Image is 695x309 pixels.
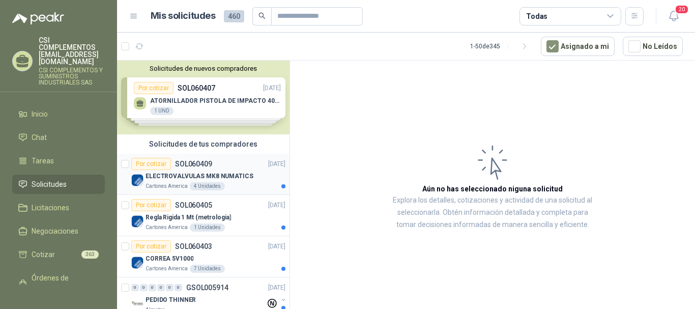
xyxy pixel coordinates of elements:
p: SOL060403 [175,243,212,250]
p: SOL060409 [175,160,212,167]
h3: Aún no has seleccionado niguna solicitud [422,183,563,194]
a: Chat [12,128,105,147]
p: [DATE] [268,283,285,293]
span: search [258,12,266,19]
img: Company Logo [131,215,143,228]
button: Solicitudes de nuevos compradores [121,65,285,72]
span: Negociaciones [32,226,78,237]
span: Órdenes de Compra [32,272,95,295]
a: Por cotizarSOL060405[DATE] Company LogoRegla Rigida 1 Mt (metrologia)Cartones America1 Unidades [117,195,289,236]
p: Cartones America [146,265,188,273]
div: 7 Unidades [190,265,225,273]
img: Company Logo [131,257,143,269]
a: Cotizar363 [12,245,105,264]
span: Inicio [32,108,48,120]
div: Por cotizar [131,240,171,252]
div: 1 - 50 de 345 [470,38,533,54]
span: Solicitudes [32,179,67,190]
span: 363 [81,250,99,259]
p: CSI COMPLEMENTOS Y SUMINISTROS INDUSTRIALES SAS [39,67,105,86]
a: Por cotizarSOL060403[DATE] Company LogoCORREA 5V1000Cartones America7 Unidades [117,236,289,277]
img: Company Logo [131,174,143,186]
div: 0 [166,284,173,291]
p: CORREA 5V1000 [146,254,193,264]
div: 0 [149,284,156,291]
a: Inicio [12,104,105,124]
p: ELECTROVALVULAS MK8 NUMATICS [146,172,253,181]
span: Licitaciones [32,202,69,213]
p: SOL060405 [175,202,212,209]
div: 0 [157,284,165,291]
div: 4 Unidades [190,182,225,190]
h1: Mis solicitudes [151,9,216,23]
button: 20 [664,7,683,25]
div: 1 Unidades [190,223,225,232]
a: Licitaciones [12,198,105,217]
button: No Leídos [623,37,683,56]
p: PEDIDO THINNER [146,295,196,305]
p: [DATE] [268,201,285,210]
div: 0 [131,284,139,291]
span: Chat [32,132,47,143]
p: GSOL005914 [186,284,228,291]
span: 20 [675,5,689,14]
p: [DATE] [268,159,285,169]
a: Órdenes de Compra [12,268,105,299]
span: Cotizar [32,249,55,260]
a: Negociaciones [12,221,105,241]
p: CSI COMPLEMENTOS [EMAIL_ADDRESS][DOMAIN_NAME] [39,37,105,65]
span: Tareas [32,155,54,166]
span: 460 [224,10,244,22]
p: Cartones America [146,223,188,232]
a: Tareas [12,151,105,171]
p: Cartones America [146,182,188,190]
p: Regla Rigida 1 Mt (metrologia) [146,213,231,222]
a: Por cotizarSOL060409[DATE] Company LogoELECTROVALVULAS MK8 NUMATICSCartones America4 Unidades [117,154,289,195]
div: Por cotizar [131,158,171,170]
a: Solicitudes [12,175,105,194]
div: 0 [175,284,182,291]
p: [DATE] [268,242,285,251]
div: Solicitudes de nuevos compradoresPor cotizarSOL060407[DATE] ATORNILLADOR PISTOLA DE IMPACTO 400NM... [117,61,289,134]
div: Por cotizar [131,199,171,211]
p: Explora los detalles, cotizaciones y actividad de una solicitud al seleccionarla. Obtén informaci... [392,194,593,231]
div: 0 [140,284,148,291]
div: Todas [526,11,547,22]
img: Logo peakr [12,12,64,24]
div: Solicitudes de tus compradores [117,134,289,154]
button: Asignado a mi [541,37,615,56]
